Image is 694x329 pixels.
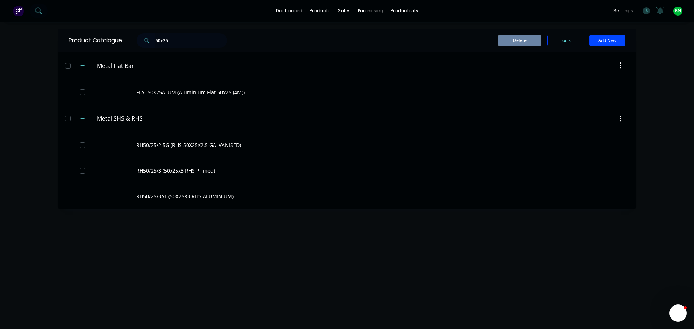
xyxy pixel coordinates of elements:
[675,8,681,14] span: BN
[498,35,541,46] button: Delete
[354,5,387,16] div: purchasing
[669,304,687,322] iframe: Intercom live chat
[334,5,354,16] div: sales
[13,5,24,16] img: Factory
[610,5,637,16] div: settings
[58,29,122,52] div: Product Catalogue
[97,61,183,70] input: Enter category name
[58,79,636,105] div: FLAT50X25ALUM (Aluminium Flat 50x25 (4M))
[155,33,227,48] input: Search...
[272,5,306,16] a: dashboard
[387,5,422,16] div: productivity
[306,5,334,16] div: products
[58,158,636,183] div: RH50/25/3 (50x25x3 RHS Primed)
[589,35,625,46] button: Add New
[547,35,583,46] button: Tools
[58,183,636,209] div: RH50/25/3AL (50X25X3 RHS ALUMINIUM)
[97,114,183,123] input: Enter category name
[58,132,636,158] div: RH50/25/2.5G (RHS 50X25X2.5 GALVANISED)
